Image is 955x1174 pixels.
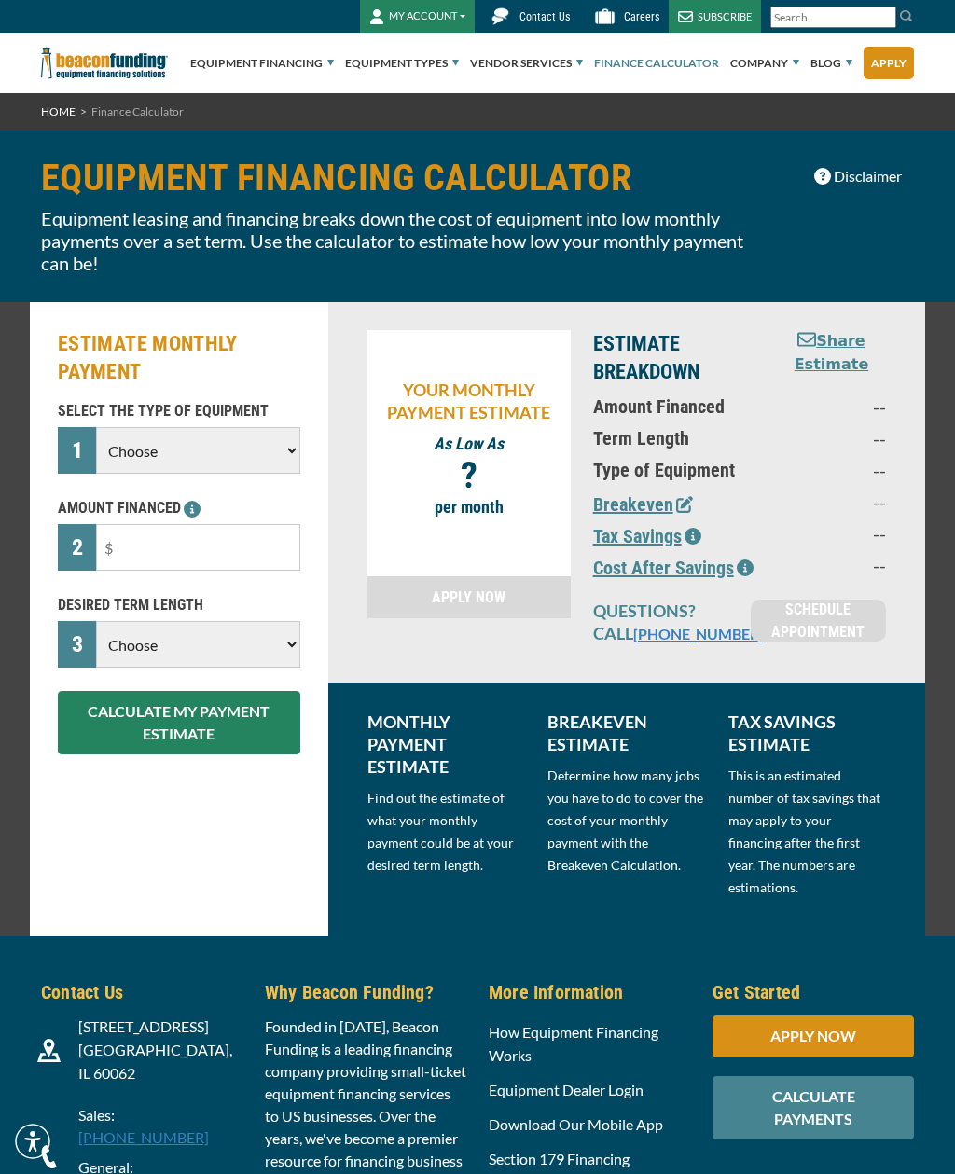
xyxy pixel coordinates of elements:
p: Term Length [593,427,754,449]
p: AMOUNT FINANCED [58,497,300,519]
p: Sales: [78,1104,242,1149]
p: ? [377,464,561,487]
p: Determine how many jobs you have to do to cover the cost of your monthly payment with the Breakev... [547,765,705,877]
button: Cost After Savings [593,554,754,582]
h5: Contact Us [41,978,242,1006]
img: Beacon Funding Corporation logo [41,33,168,93]
a: Vendor Services [470,34,583,93]
p: DESIRED TERM LENGTH [58,594,300,616]
a: Clear search text [877,10,892,25]
a: Blog [810,34,852,93]
a: Apply [864,47,914,79]
span: [STREET_ADDRESS] [GEOGRAPHIC_DATA], IL 60062 [78,1017,232,1082]
span: Contact Us [519,10,570,23]
p: SELECT THE TYPE OF EQUIPMENT [58,400,300,422]
a: APPLY NOW [713,1027,914,1044]
h1: EQUIPMENT FINANCING CALCULATOR [41,159,765,198]
button: Disclaimer [802,159,914,194]
a: Equipment Financing [190,34,334,93]
a: [PHONE_NUMBER] [633,625,764,642]
p: Equipment leasing and financing breaks down the cost of equipment into low monthly payments over ... [41,207,765,274]
p: -- [777,490,886,513]
button: Tax Savings [593,522,701,550]
span: Disclaimer [834,165,902,187]
h5: Get Started [713,978,914,1006]
button: Share Estimate [777,330,886,376]
p: Amount Financed [593,395,754,418]
a: APPLY NOW [367,576,571,618]
button: CALCULATE MY PAYMENT ESTIMATE [58,691,300,754]
img: Beacon Funding location [37,1039,61,1062]
p: QUESTIONS? CALL [593,600,728,645]
p: per month [377,496,561,518]
a: Finance Calculator [594,34,719,93]
a: [PHONE_NUMBER] [78,1128,209,1146]
p: TAX SAVINGS ESTIMATE [728,711,886,755]
a: Download Our Mobile App [489,1115,663,1133]
img: Search [899,8,914,23]
p: -- [777,554,886,576]
a: CALCULATE PAYMENTS [713,1110,914,1127]
input: Search [770,7,896,28]
span: Finance Calculator [91,104,184,118]
p: This is an estimated number of tax savings that may apply to your financing after the first year.... [728,765,886,899]
p: -- [777,459,886,481]
a: Company [730,34,799,93]
p: MONTHLY PAYMENT ESTIMATE [367,711,525,778]
h5: Why Beacon Funding? [265,978,466,1006]
span: Careers [624,10,659,23]
a: Equipment Types [345,34,459,93]
h5: More Information [489,978,690,1006]
p: YOUR MONTHLY PAYMENT ESTIMATE [377,379,561,423]
p: -- [777,522,886,545]
a: Equipment Dealer Login [489,1081,644,1098]
a: SCHEDULE APPOINTMENT [751,600,886,642]
a: HOME [41,104,76,118]
button: Breakeven [593,490,693,518]
input: $ [96,524,300,571]
p: BREAKEVEN ESTIMATE [547,711,705,755]
p: ESTIMATE BREAKDOWN [593,330,754,386]
div: APPLY NOW [713,1015,914,1057]
h2: ESTIMATE MONTHLY PAYMENT [58,330,300,386]
div: 3 [58,621,96,668]
div: 1 [58,427,96,474]
a: Section 179 Financing [489,1150,630,1167]
div: 2 [58,524,96,571]
p: -- [777,427,886,449]
p: Find out the estimate of what your monthly payment could be at your desired term length. [367,787,525,877]
p: Type of Equipment [593,459,754,481]
p: As Low As [377,433,561,455]
div: CALCULATE PAYMENTS [713,1076,914,1139]
p: -- [777,395,886,418]
a: How Equipment Financing Works [489,1023,658,1064]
